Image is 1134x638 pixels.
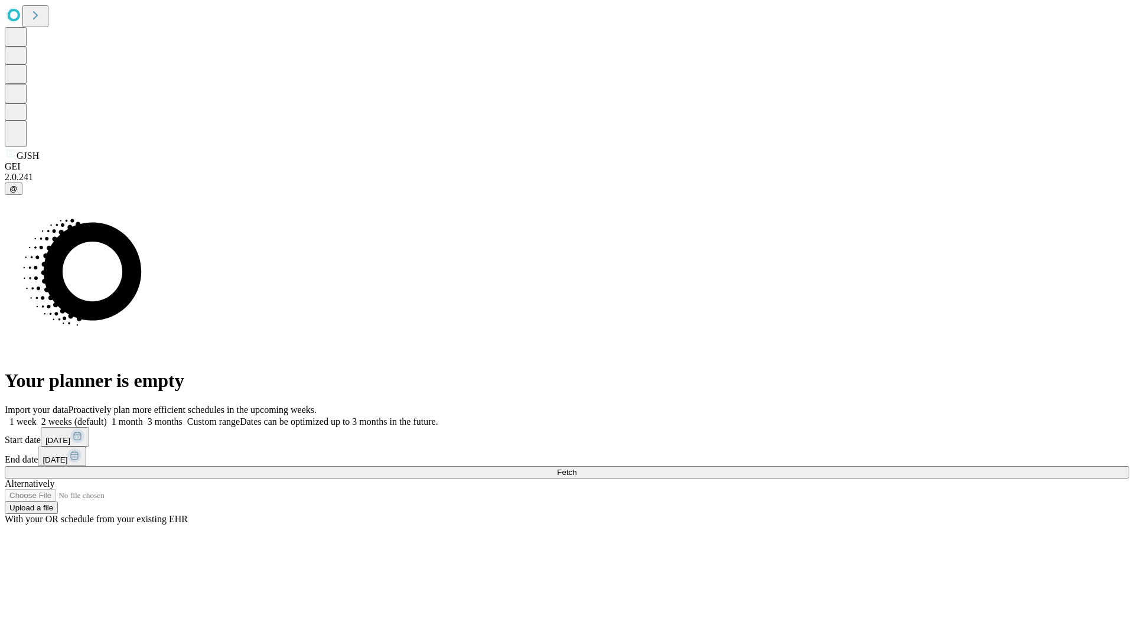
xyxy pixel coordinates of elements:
span: Alternatively [5,479,54,489]
button: @ [5,183,22,195]
span: GJSH [17,151,39,161]
span: [DATE] [45,436,70,445]
span: [DATE] [43,455,67,464]
span: Custom range [187,416,240,427]
div: Start date [5,427,1129,447]
button: Upload a file [5,502,58,514]
button: Fetch [5,466,1129,479]
span: Import your data [5,405,69,415]
span: 1 month [112,416,143,427]
span: 1 week [9,416,37,427]
button: [DATE] [41,427,89,447]
h1: Your planner is empty [5,370,1129,392]
button: [DATE] [38,447,86,466]
div: 2.0.241 [5,172,1129,183]
span: 2 weeks (default) [41,416,107,427]
span: With your OR schedule from your existing EHR [5,514,188,524]
span: 3 months [148,416,183,427]
div: GEI [5,161,1129,172]
span: Dates can be optimized up to 3 months in the future. [240,416,438,427]
span: Fetch [557,468,576,477]
div: End date [5,447,1129,466]
span: Proactively plan more efficient schedules in the upcoming weeks. [69,405,317,415]
span: @ [9,184,18,193]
